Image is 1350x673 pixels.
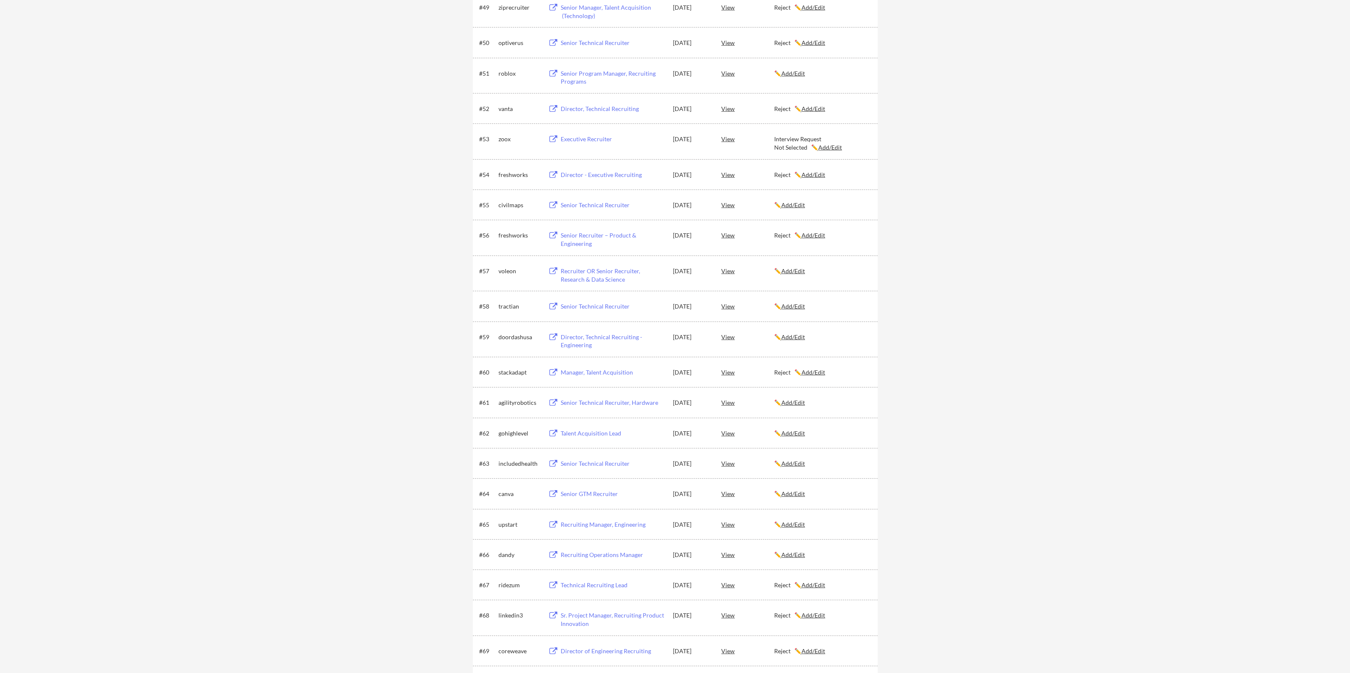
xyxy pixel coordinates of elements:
[498,69,541,78] div: roblox
[802,612,825,619] u: Add/Edit
[781,303,805,310] u: Add/Edit
[774,201,870,209] div: ✏️
[774,171,870,179] div: Reject ✏️
[721,263,774,278] div: View
[479,135,496,143] div: #53
[673,135,710,143] div: [DATE]
[774,581,870,589] div: Reject ✏️
[673,302,710,311] div: [DATE]
[774,429,870,438] div: ✏️
[561,302,665,311] div: Senior Technical Recruiter
[774,490,870,498] div: ✏️
[673,520,710,529] div: [DATE]
[721,167,774,182] div: View
[561,399,665,407] div: Senior Technical Recruiter, Hardware
[561,647,665,655] div: Director of Engineering Recruiting
[561,551,665,559] div: Recruiting Operations Manager
[479,647,496,655] div: #69
[479,3,496,12] div: #49
[479,581,496,589] div: #67
[774,39,870,47] div: Reject ✏️
[774,520,870,529] div: ✏️
[774,399,870,407] div: ✏️
[561,459,665,468] div: Senior Technical Recruiter
[673,399,710,407] div: [DATE]
[479,611,496,620] div: #68
[673,429,710,438] div: [DATE]
[561,201,665,209] div: Senior Technical Recruiter
[721,486,774,501] div: View
[479,520,496,529] div: #65
[498,459,541,468] div: includedhealth
[774,3,870,12] div: Reject ✏️
[721,517,774,532] div: View
[774,135,870,151] div: Interview Request Not Selected ✏️
[561,39,665,47] div: Senior Technical Recruiter
[774,105,870,113] div: Reject ✏️
[498,267,541,275] div: voleon
[498,490,541,498] div: canva
[479,459,496,468] div: #63
[561,69,665,86] div: Senior Program Manager, Recruiting Programs
[498,171,541,179] div: freshworks
[479,551,496,559] div: #66
[781,490,805,497] u: Add/Edit
[774,69,870,78] div: ✏️
[561,105,665,113] div: Director, Technical Recruiting
[561,135,665,143] div: Executive Recruiter
[479,105,496,113] div: #52
[561,520,665,529] div: Recruiting Manager, Engineering
[781,460,805,467] u: Add/Edit
[802,171,825,178] u: Add/Edit
[721,329,774,344] div: View
[561,3,665,20] div: Senior Manager, Talent Acquisition (Technology)
[721,66,774,81] div: View
[479,368,496,377] div: #60
[774,647,870,655] div: Reject ✏️
[721,227,774,243] div: View
[498,581,541,589] div: ridezum
[802,39,825,46] u: Add/Edit
[721,197,774,212] div: View
[498,39,541,47] div: optiverus
[673,551,710,559] div: [DATE]
[673,267,710,275] div: [DATE]
[774,368,870,377] div: Reject ✏️
[673,368,710,377] div: [DATE]
[561,333,665,349] div: Director, Technical Recruiting - Engineering
[479,231,496,240] div: #56
[781,267,805,274] u: Add/Edit
[781,70,805,77] u: Add/Edit
[498,647,541,655] div: coreweave
[673,490,710,498] div: [DATE]
[802,647,825,655] u: Add/Edit
[673,3,710,12] div: [DATE]
[802,232,825,239] u: Add/Edit
[479,201,496,209] div: #55
[781,399,805,406] u: Add/Edit
[498,368,541,377] div: stackadapt
[479,69,496,78] div: #51
[561,267,665,283] div: Recruiter OR Senior Recruiter, Research & Data Science
[781,201,805,208] u: Add/Edit
[479,267,496,275] div: #57
[498,611,541,620] div: linkedin3
[774,231,870,240] div: Reject ✏️
[673,39,710,47] div: [DATE]
[498,231,541,240] div: freshworks
[781,551,805,558] u: Add/Edit
[721,607,774,623] div: View
[721,131,774,146] div: View
[673,105,710,113] div: [DATE]
[498,551,541,559] div: dandy
[561,171,665,179] div: Director - Executive Recruiting
[802,4,825,11] u: Add/Edit
[673,231,710,240] div: [DATE]
[721,395,774,410] div: View
[802,581,825,589] u: Add/Edit
[721,101,774,116] div: View
[673,201,710,209] div: [DATE]
[498,399,541,407] div: agilityrobotics
[721,547,774,562] div: View
[781,430,805,437] u: Add/Edit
